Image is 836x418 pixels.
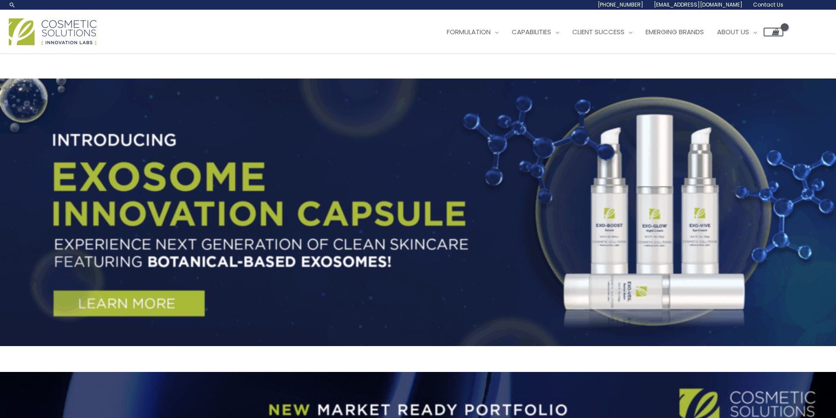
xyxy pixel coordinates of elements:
span: [PHONE_NUMBER] [598,1,643,8]
img: Cosmetic Solutions Logo [9,18,97,45]
span: Capabilities [512,27,551,36]
a: Emerging Brands [639,19,710,45]
span: About Us [717,27,749,36]
span: Contact Us [753,1,783,8]
a: Formulation [440,19,505,45]
a: Client Success [566,19,639,45]
span: Formulation [447,27,491,36]
nav: Site Navigation [434,19,783,45]
span: [EMAIL_ADDRESS][DOMAIN_NAME] [654,1,743,8]
span: Emerging Brands [646,27,704,36]
a: View Shopping Cart, empty [764,28,783,36]
a: About Us [710,19,764,45]
a: Capabilities [505,19,566,45]
a: Search icon link [9,1,16,8]
span: Client Success [572,27,624,36]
